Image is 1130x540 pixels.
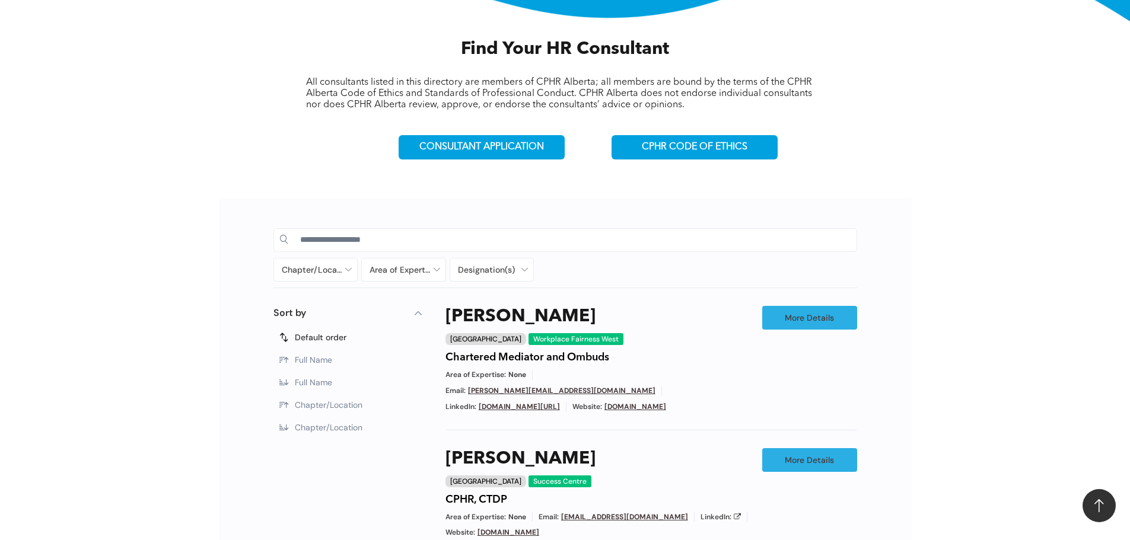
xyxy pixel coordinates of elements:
span: None [508,512,526,522]
a: [PERSON_NAME][EMAIL_ADDRESS][DOMAIN_NAME] [468,386,655,395]
span: Chapter/Location [295,422,362,433]
span: Area of Expertise: [445,512,506,522]
span: Area of Expertise: [445,370,506,380]
a: [DOMAIN_NAME] [604,402,666,411]
div: [GEOGRAPHIC_DATA] [445,333,526,345]
a: More Details [762,448,857,472]
span: Chapter/Location [295,400,362,410]
a: [EMAIL_ADDRESS][DOMAIN_NAME] [561,512,688,522]
div: Success Centre [529,475,591,487]
div: Workplace Fairness West [529,333,623,345]
a: [PERSON_NAME] [445,448,596,469]
div: [GEOGRAPHIC_DATA] [445,475,526,487]
a: [DOMAIN_NAME][URL] [479,402,560,411]
a: CONSULTANT APPLICATION [399,135,565,159]
span: CONSULTANT APPLICATION [419,142,544,153]
a: CPHR CODE OF ETHICS [612,135,778,159]
h4: CPHR, CTDP [445,493,507,506]
span: Full Name [295,354,332,365]
span: Find Your HR Consultant [461,40,669,58]
span: Website: [445,528,475,538]
span: Full Name [295,377,332,388]
span: Website: [572,402,602,412]
span: Default order [295,332,346,343]
span: LinkedIn: [701,512,731,522]
span: Email: [445,386,466,396]
a: [DOMAIN_NAME] [478,528,539,537]
span: Email: [539,512,559,522]
span: All consultants listed in this directory are members of CPHR Alberta; all members are bound by th... [306,78,812,110]
span: None [508,370,526,380]
span: CPHR CODE OF ETHICS [642,142,747,153]
span: LinkedIn: [445,402,476,412]
p: Sort by [273,306,306,320]
a: More Details [762,306,857,330]
a: [PERSON_NAME] [445,306,596,327]
h4: Chartered Mediator and Ombuds [445,351,609,364]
